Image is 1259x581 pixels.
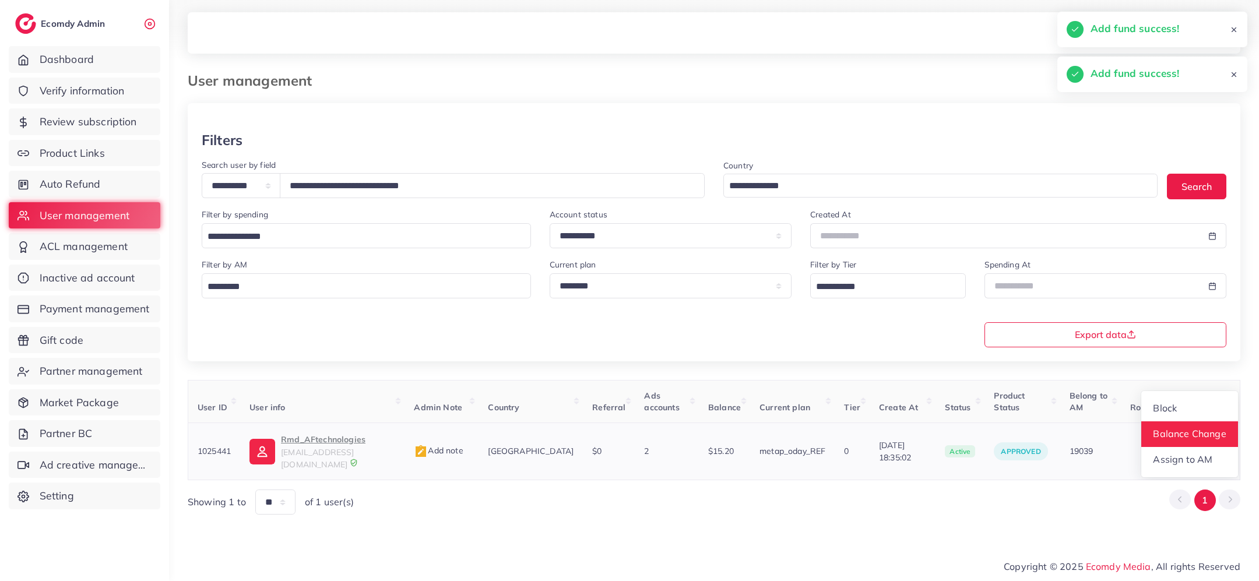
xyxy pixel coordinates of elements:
span: Payment management [40,301,150,316]
span: , All rights Reserved [1151,559,1240,573]
img: ic-user-info.36bf1079.svg [249,439,275,464]
div: Search for option [810,273,965,298]
input: Search for option [203,228,516,246]
span: Referral [592,402,625,413]
a: Gift code [9,327,160,354]
span: Export data [1075,330,1136,339]
span: Auto Refund [40,177,101,192]
a: Auto Refund [9,171,160,198]
div: Search for option [202,223,531,248]
span: metap_oday_REF [759,446,825,456]
a: Inactive ad account [9,265,160,291]
span: Tier [844,402,860,413]
span: Add note [414,445,463,456]
span: Showing 1 to [188,495,246,509]
label: Current plan [550,259,596,270]
a: ACL management [9,233,160,260]
label: Filter by AM [202,259,247,270]
a: Review subscription [9,108,160,135]
h3: Filters [202,132,242,149]
img: 9CAL8B2pu8EFxCJHYAAAAldEVYdGRhdGU6Y3JlYXRlADIwMjItMTItMDlUMDQ6NTg6MzkrMDA6MDBXSlgLAAAAJXRFWHRkYXR... [350,459,358,467]
label: Spending At [984,259,1031,270]
span: Product Status [994,390,1025,413]
span: approved [1001,447,1040,456]
span: User ID [198,402,227,413]
span: Market Package [40,395,119,410]
img: admin_note.cdd0b510.svg [414,445,428,459]
span: Belong to AM [1070,390,1107,413]
span: Partner management [40,364,143,379]
span: 0 [844,446,849,456]
span: Partner BC [40,426,93,441]
span: Country [488,402,519,413]
label: Created At [810,209,851,220]
span: active [945,445,975,458]
span: Balance [708,402,741,413]
a: Dashboard [9,46,160,73]
label: Filter by spending [202,209,268,220]
a: Rmd_AFtechnologies[EMAIL_ADDRESS][DOMAIN_NAME] [249,432,395,470]
span: 2 [644,446,649,456]
span: Assign to AM [1153,453,1212,465]
span: Balance Change [1153,428,1226,439]
label: Account status [550,209,607,220]
h5: Add fund success! [1091,66,1180,81]
a: Market Package [9,389,160,416]
a: logoEcomdy Admin [15,13,108,34]
input: Search for option [203,278,516,296]
a: Verify information [9,78,160,104]
span: Roles [1130,402,1152,413]
span: User info [249,402,285,413]
span: Create At [879,402,918,413]
label: Country [723,160,753,171]
img: logo [15,13,36,34]
span: Copyright © 2025 [1004,559,1240,573]
span: Status [945,402,970,413]
input: Search for option [812,278,950,296]
p: Rmd_AFtechnologies [281,432,395,446]
h2: Ecomdy Admin [41,18,108,29]
span: Product Links [40,146,105,161]
span: $0 [592,446,602,456]
button: Export data [984,322,1227,347]
span: Admin Note [414,402,462,413]
h5: Add fund success! [1091,21,1180,36]
span: 1025441 [198,446,231,456]
span: Review subscription [40,114,137,129]
span: Ad creative management [40,457,152,473]
button: Search [1167,174,1226,199]
span: of 1 user(s) [305,495,354,509]
span: Gift code [40,333,83,348]
span: Verify information [40,83,125,98]
input: Search for option [725,177,1142,195]
span: User management [40,208,129,223]
a: Payment management [9,295,160,322]
div: Search for option [202,273,531,298]
ul: Pagination [1169,490,1240,511]
span: Ads accounts [644,390,679,413]
span: Dashboard [40,52,94,67]
a: Partner management [9,358,160,385]
span: 19039 [1070,446,1093,456]
button: Go to page 1 [1194,490,1216,511]
span: $15.20 [708,446,734,456]
label: Search user by field [202,159,276,171]
span: [GEOGRAPHIC_DATA] [488,446,574,456]
label: Filter by Tier [810,259,856,270]
a: Setting [9,483,160,509]
span: ACL management [40,239,128,254]
h3: User management [188,72,321,89]
a: User management [9,202,160,229]
a: Ecomdy Media [1086,561,1151,572]
span: Setting [40,488,74,503]
span: Inactive ad account [40,270,135,286]
span: Current plan [759,402,810,413]
span: [DATE] 18:35:02 [879,439,926,463]
div: Search for option [723,174,1158,198]
a: Product Links [9,140,160,167]
span: [EMAIL_ADDRESS][DOMAIN_NAME] [281,447,354,469]
a: Partner BC [9,420,160,447]
a: Ad creative management [9,452,160,478]
span: Block [1153,402,1177,414]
